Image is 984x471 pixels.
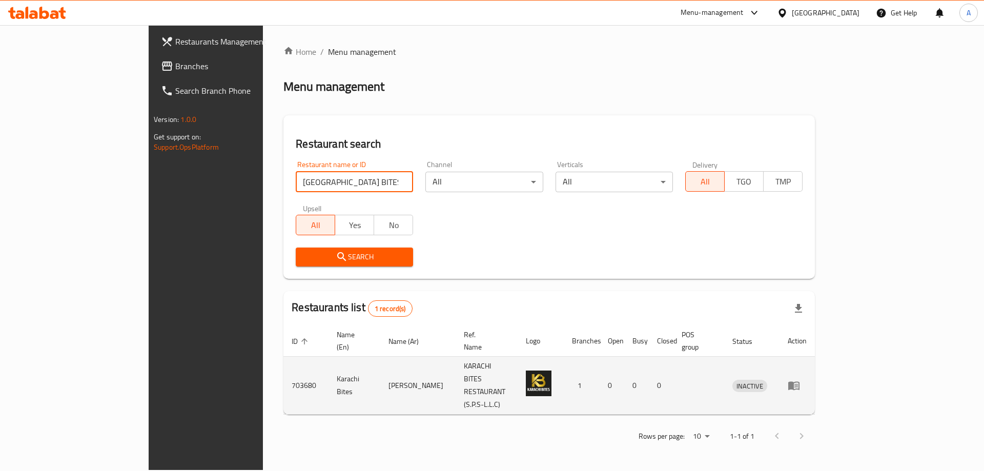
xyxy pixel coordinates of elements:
[732,335,766,347] span: Status
[175,85,305,97] span: Search Branch Phone
[339,218,370,233] span: Yes
[763,171,803,192] button: TMP
[768,174,798,189] span: TMP
[780,325,815,357] th: Action
[335,215,374,235] button: Yes
[320,46,324,58] li: /
[729,174,760,189] span: TGO
[388,335,432,347] span: Name (Ar)
[180,113,196,126] span: 1.0.0
[283,325,815,415] table: enhanced table
[425,172,543,192] div: All
[283,78,384,95] h2: Menu management
[732,380,767,392] span: INACTIVE
[292,300,412,317] h2: Restaurants list
[639,430,685,443] p: Rows per page:
[690,174,721,189] span: All
[792,7,859,18] div: [GEOGRAPHIC_DATA]
[175,60,305,72] span: Branches
[682,329,712,353] span: POS group
[967,7,971,18] span: A
[153,54,313,78] a: Branches
[154,140,219,154] a: Support.OpsPlatform
[374,215,413,235] button: No
[518,325,564,357] th: Logo
[724,171,764,192] button: TGO
[692,161,718,168] label: Delivery
[564,357,600,415] td: 1
[296,215,335,235] button: All
[303,204,322,212] label: Upsell
[292,335,311,347] span: ID
[526,371,551,396] img: Karachi Bites
[378,218,409,233] span: No
[296,172,413,192] input: Search for restaurant name or ID..
[328,46,396,58] span: Menu management
[624,325,649,357] th: Busy
[154,113,179,126] span: Version:
[380,357,456,415] td: [PERSON_NAME]
[296,248,413,267] button: Search
[681,7,744,19] div: Menu-management
[175,35,305,48] span: Restaurants Management
[337,329,368,353] span: Name (En)
[153,78,313,103] a: Search Branch Phone
[730,430,754,443] p: 1-1 of 1
[368,300,413,317] div: Total records count
[649,357,673,415] td: 0
[368,304,412,314] span: 1 record(s)
[685,171,725,192] button: All
[600,325,624,357] th: Open
[689,429,713,444] div: Rows per page:
[153,29,313,54] a: Restaurants Management
[788,379,807,392] div: Menu
[464,329,505,353] span: Ref. Name
[600,357,624,415] td: 0
[456,357,518,415] td: KARACHI BITES RESTAURANT (S.P.S-L.L.C)
[329,357,380,415] td: Karachi Bites
[283,46,815,58] nav: breadcrumb
[564,325,600,357] th: Branches
[624,357,649,415] td: 0
[296,136,803,152] h2: Restaurant search
[154,130,201,144] span: Get support on:
[649,325,673,357] th: Closed
[300,218,331,233] span: All
[556,172,673,192] div: All
[304,251,405,263] span: Search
